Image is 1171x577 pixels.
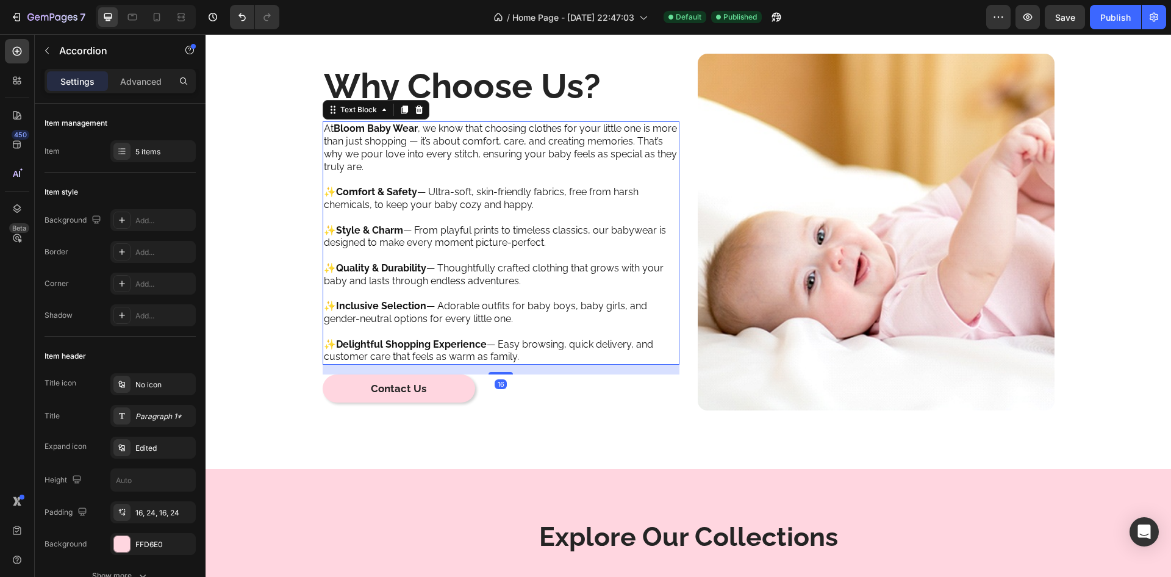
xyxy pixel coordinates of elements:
[45,410,60,421] div: Title
[492,20,849,376] img: what-tongue-2.jpg
[5,5,91,29] button: 7
[135,215,193,226] div: Add...
[9,223,29,233] div: Beta
[1090,5,1141,29] button: Publish
[206,34,1171,577] iframe: Design area
[45,539,87,550] div: Background
[135,379,193,390] div: No icon
[135,443,193,454] div: Edited
[45,472,84,489] div: Height
[45,212,104,229] div: Background
[60,75,95,88] p: Settings
[135,539,193,550] div: FFD6E0
[289,345,301,355] div: 16
[165,348,221,361] p: Contact Us
[1055,12,1075,23] span: Save
[507,11,510,24] span: /
[676,12,701,23] span: Default
[512,11,634,24] span: Home Page - [DATE] 22:47:03
[45,187,78,198] div: Item style
[59,43,163,58] p: Accordion
[723,12,757,23] span: Published
[9,487,956,518] h2: Explore Our Collections
[1130,517,1159,547] div: Open Intercom Messenger
[135,279,193,290] div: Add...
[135,411,193,422] div: Paragraph 1*
[1100,11,1131,24] div: Publish
[135,247,193,258] div: Add...
[135,146,193,157] div: 5 items
[1045,5,1085,29] button: Save
[135,310,193,321] div: Add...
[45,504,90,521] div: Padding
[45,278,69,289] div: Corner
[45,310,73,321] div: Shadow
[12,130,29,140] div: 450
[120,75,162,88] p: Advanced
[111,469,195,491] input: Auto
[45,118,107,129] div: Item management
[45,378,76,389] div: Title icon
[45,351,86,362] div: Item header
[135,507,193,518] div: 16, 24, 16, 24
[117,340,270,368] a: Contact Us
[45,441,87,452] div: Expand icon
[80,10,85,24] p: 7
[230,5,279,29] div: Undo/Redo
[45,246,68,257] div: Border
[45,146,60,157] div: Item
